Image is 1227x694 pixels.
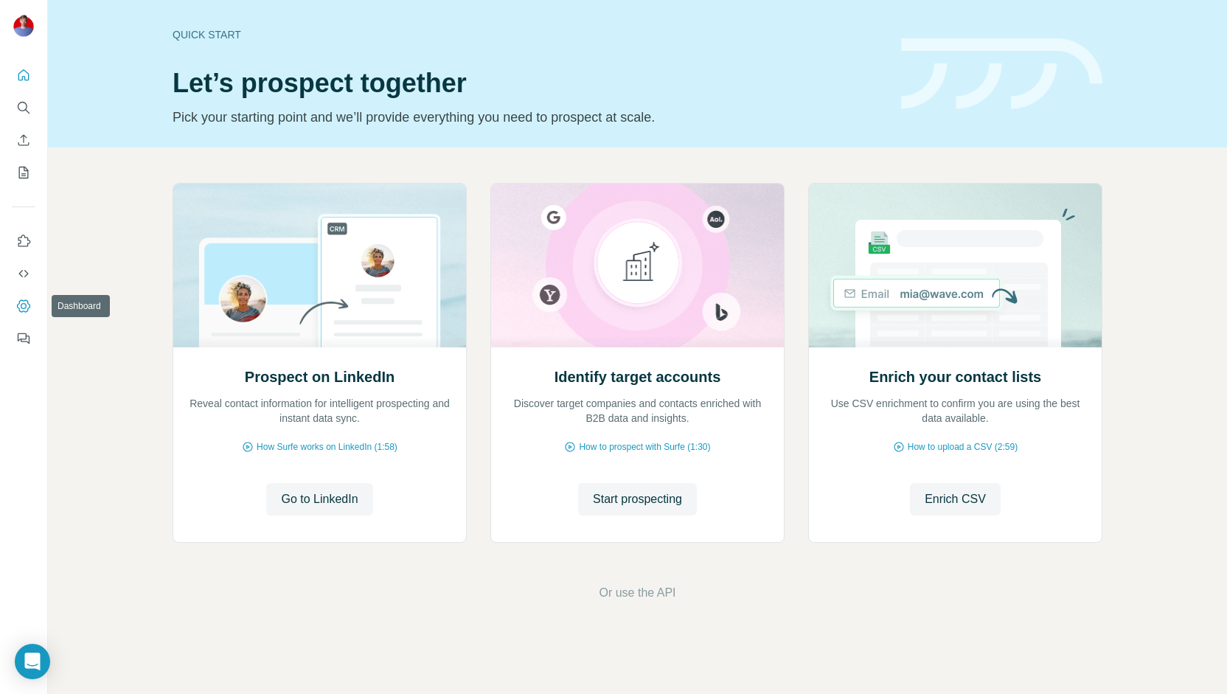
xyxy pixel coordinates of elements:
button: Dashboard [12,293,35,319]
span: Go to LinkedIn [281,490,358,508]
button: Start prospecting [578,483,697,516]
h2: Identify target accounts [555,367,721,387]
h1: Let’s prospect together [173,69,883,98]
button: My lists [12,159,35,186]
button: Enrich CSV [12,127,35,153]
h2: Prospect on LinkedIn [245,367,394,387]
button: Or use the API [599,584,675,602]
button: Use Surfe API [12,260,35,287]
span: How Surfe works on LinkedIn (1:58) [257,440,397,454]
button: Quick start [12,62,35,89]
img: Enrich your contact lists [808,184,1102,347]
div: Quick start [173,27,883,42]
button: Use Surfe on LinkedIn [12,228,35,254]
p: Use CSV enrichment to confirm you are using the best data available. [824,396,1087,426]
span: Enrich CSV [925,490,986,508]
p: Pick your starting point and we’ll provide everything you need to prospect at scale. [173,107,883,128]
button: Enrich CSV [910,483,1001,516]
h2: Enrich your contact lists [869,367,1041,387]
p: Discover target companies and contacts enriched with B2B data and insights. [506,396,769,426]
img: Prospect on LinkedIn [173,184,467,347]
p: Reveal contact information for intelligent prospecting and instant data sync. [188,396,451,426]
img: banner [901,38,1102,110]
span: How to upload a CSV (2:59) [908,440,1018,454]
button: Search [12,94,35,121]
span: How to prospect with Surfe (1:30) [579,440,710,454]
img: Identify target accounts [490,184,785,347]
span: Start prospecting [593,490,682,508]
img: Avatar [12,15,35,38]
div: Open Intercom Messenger [15,644,50,679]
button: Go to LinkedIn [266,483,372,516]
button: Feedback [12,325,35,352]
